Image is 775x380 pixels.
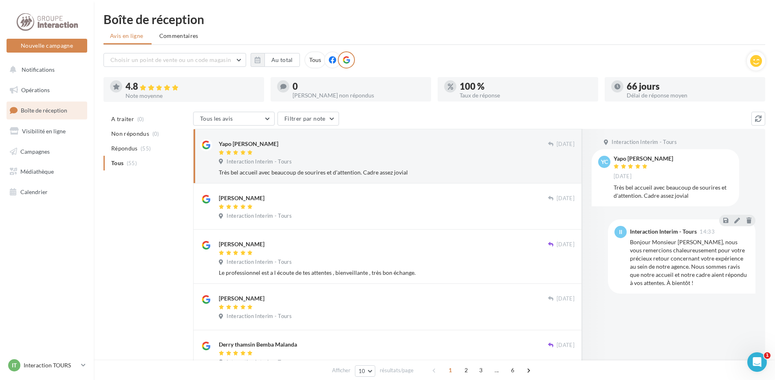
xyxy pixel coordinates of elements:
button: Nouvelle campagne [7,39,87,53]
div: Bonjour Monsieur [PERSON_NAME], nous vous remercions chaleureusement pour votre précieux retour c... [630,238,749,287]
span: IT [12,361,17,369]
div: Délai de réponse moyen [627,93,759,98]
span: [DATE] [557,195,575,202]
span: Interaction Interim - Tours [612,139,677,146]
span: Boîte de réception [21,107,67,114]
span: (0) [152,130,159,137]
div: Tous [304,51,326,68]
span: Notifications [22,66,55,73]
span: [DATE] [557,295,575,303]
span: 3 [474,364,487,377]
span: 1 [444,364,457,377]
span: Afficher [332,367,350,374]
div: Yapo [PERSON_NAME] [614,156,673,161]
button: 10 [355,365,376,377]
span: Non répondus [111,130,149,138]
span: Yc [601,158,608,166]
span: Tous les avis [200,115,233,122]
span: Choisir un point de vente ou un code magasin [110,56,231,63]
a: Médiathèque [5,163,89,180]
p: Interaction TOURS [24,361,78,369]
div: Taux de réponse [460,93,592,98]
div: Boîte de réception [103,13,765,25]
div: [PERSON_NAME] [219,294,264,303]
div: [PERSON_NAME] non répondus [293,93,425,98]
span: Interaction Interim - Tours [227,212,292,220]
span: Calendrier [20,188,48,195]
a: Calendrier [5,183,89,201]
button: Filtrer par note [277,112,339,126]
div: Yapo [PERSON_NAME] [219,140,278,148]
span: 1 [764,352,771,359]
span: [DATE] [557,141,575,148]
div: Le professionnel est a l écoute de tes attentes , bienveillante , très bon échange. [219,269,575,277]
span: Médiathèque [20,168,54,175]
button: Choisir un point de vente ou un code magasin [103,53,246,67]
div: 0 [293,82,425,91]
button: Notifications [5,61,86,78]
span: 2 [460,364,473,377]
span: 14:33 [700,229,715,234]
div: Derry thamsin Bemba Malanda [219,340,297,349]
div: Note moyenne [125,93,258,99]
button: Au total [251,53,300,67]
span: Interaction Interim - Tours [227,258,292,266]
div: 66 jours [627,82,759,91]
div: Très bel accueil avec beaucoup de sourires et d'attention. Cadre assez jovial [219,168,575,177]
button: Au total [264,53,300,67]
span: Visibilité en ligne [22,128,66,135]
span: résultats/page [380,367,414,374]
a: Boîte de réception [5,102,89,119]
div: [PERSON_NAME] [219,194,264,202]
span: Interaction Interim - Tours [227,359,292,366]
div: [PERSON_NAME] [219,240,264,248]
span: Interaction Interim - Tours [227,158,292,166]
span: [DATE] [614,173,632,180]
a: Visibilité en ligne [5,123,89,140]
span: [DATE] [557,342,575,349]
span: II [619,228,622,236]
a: Opérations [5,82,89,99]
span: A traiter [111,115,134,123]
span: Répondus [111,144,138,152]
span: (0) [137,116,144,122]
span: 10 [359,368,365,374]
div: 4.8 [125,82,258,91]
span: 6 [506,364,519,377]
div: Très bel accueil avec beaucoup de sourires et d'attention. Cadre assez jovial [614,183,733,200]
span: Campagnes [20,148,50,155]
span: Commentaires [159,32,198,40]
div: 100 % [460,82,592,91]
div: Interaction Interim - Tours [630,229,697,234]
span: [DATE] [557,241,575,248]
iframe: Intercom live chat [747,352,767,372]
a: IT Interaction TOURS [7,358,87,373]
span: (55) [141,145,151,152]
span: ... [490,364,503,377]
span: Opérations [21,86,50,93]
button: Tous les avis [193,112,275,126]
a: Campagnes [5,143,89,160]
span: Interaction Interim - Tours [227,313,292,320]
